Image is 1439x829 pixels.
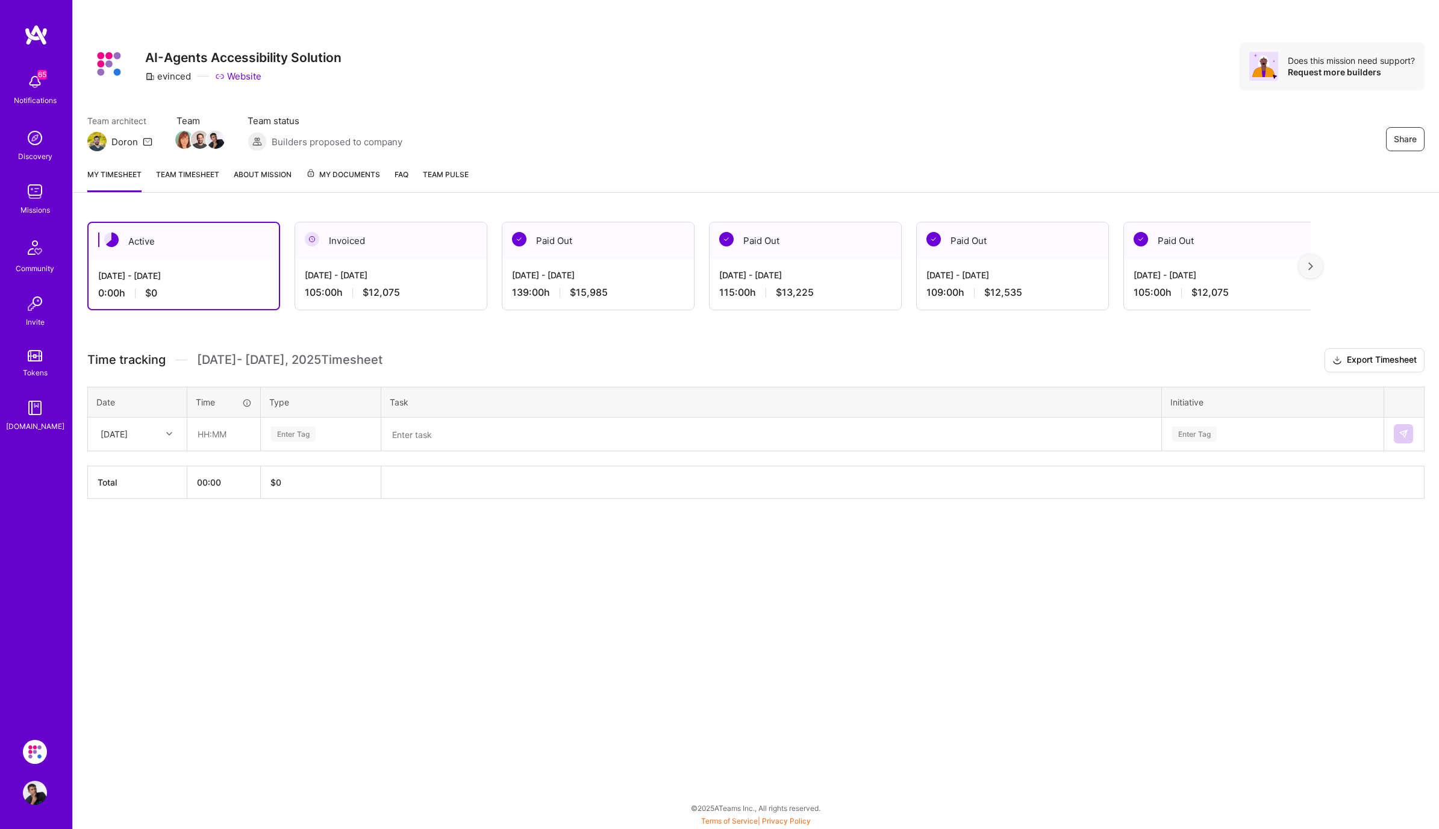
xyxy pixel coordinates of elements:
span: Builders proposed to company [272,136,402,148]
div: Does this mission need support? [1288,55,1415,66]
div: Enter Tag [271,425,316,443]
button: Share [1386,127,1425,151]
div: 105:00 h [1134,286,1306,299]
img: discovery [23,126,47,150]
a: FAQ [395,168,408,192]
span: | [701,816,811,825]
span: Share [1394,133,1417,145]
div: Request more builders [1288,66,1415,78]
a: Evinced: AI-Agents Accessibility Solution [20,740,50,764]
span: $ 0 [270,477,281,487]
img: Community [20,233,49,262]
span: $13,225 [776,286,814,299]
div: Enter Tag [1172,425,1217,443]
div: Community [16,262,54,275]
img: Team Architect [87,132,107,151]
h3: AI-Agents Accessibility Solution [145,50,342,65]
img: Avatar [1249,52,1278,81]
span: Team architect [87,114,152,127]
img: Paid Out [926,232,941,246]
button: Export Timesheet [1325,348,1425,372]
div: [DATE] - [DATE] [926,269,1099,281]
div: [DATE] - [DATE] [98,269,269,282]
img: guide book [23,396,47,420]
div: 105:00 h [305,286,477,299]
img: Company Logo [87,42,131,86]
div: Missions [20,204,50,216]
img: right [1308,262,1313,271]
div: evinced [145,70,191,83]
a: My timesheet [87,168,142,192]
span: My Documents [306,168,380,181]
img: Paid Out [1134,232,1148,246]
img: bell [23,70,47,94]
a: My Documents [306,168,380,192]
span: Team status [248,114,402,127]
a: About Mission [234,168,292,192]
div: 109:00 h [926,286,1099,299]
span: Team Pulse [423,170,469,179]
i: icon Mail [143,137,152,146]
th: Total [88,466,187,498]
img: logo [24,24,48,46]
img: Submit [1399,429,1408,439]
img: Evinced: AI-Agents Accessibility Solution [23,740,47,764]
a: Team Pulse [423,168,469,192]
div: © 2025 ATeams Inc., All rights reserved. [72,793,1439,823]
th: Type [261,387,381,417]
span: [DATE] - [DATE] , 2025 Timesheet [197,352,382,368]
span: $12,075 [1191,286,1229,299]
i: icon Chevron [166,431,172,437]
div: [DOMAIN_NAME] [6,420,64,433]
th: Date [88,387,187,417]
a: Privacy Policy [762,816,811,825]
div: Paid Out [1124,222,1316,259]
i: icon Download [1332,354,1342,367]
a: Team Member Avatar [192,130,208,150]
span: $12,535 [984,286,1022,299]
div: [DATE] - [DATE] [1134,269,1306,281]
img: Invoiced [305,232,319,246]
span: $0 [145,287,157,299]
div: Paid Out [917,222,1108,259]
a: Terms of Service [701,816,758,825]
span: $15,985 [570,286,608,299]
div: Paid Out [502,222,694,259]
img: Team Member Avatar [175,131,193,149]
img: User Avatar [23,781,47,805]
div: 0:00 h [98,287,269,299]
div: 115:00 h [719,286,891,299]
a: User Avatar [20,781,50,805]
a: Team Member Avatar [176,130,192,150]
div: Paid Out [710,222,901,259]
a: Team timesheet [156,168,219,192]
img: Team Member Avatar [207,131,225,149]
img: Paid Out [512,232,526,246]
img: Paid Out [719,232,734,246]
input: HH:MM [188,418,260,450]
i: icon CompanyGray [145,72,155,81]
div: Invite [26,316,45,328]
img: Active [104,233,119,247]
div: Invoiced [295,222,487,259]
img: teamwork [23,180,47,204]
div: [DATE] - [DATE] [512,269,684,281]
img: tokens [28,350,42,361]
img: Team Member Avatar [191,131,209,149]
div: Doron [111,136,138,148]
div: Active [89,223,279,260]
div: Initiative [1170,396,1375,408]
th: 00:00 [187,466,261,498]
div: [DATE] - [DATE] [305,269,477,281]
span: Time tracking [87,352,166,368]
div: Time [196,396,252,408]
th: Task [381,387,1162,417]
span: $12,075 [363,286,400,299]
a: Team Member Avatar [208,130,223,150]
div: Tokens [23,366,48,379]
img: Invite [23,292,47,316]
img: Builders proposed to company [248,132,267,151]
div: Notifications [14,94,57,107]
div: 139:00 h [512,286,684,299]
span: Team [176,114,223,127]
